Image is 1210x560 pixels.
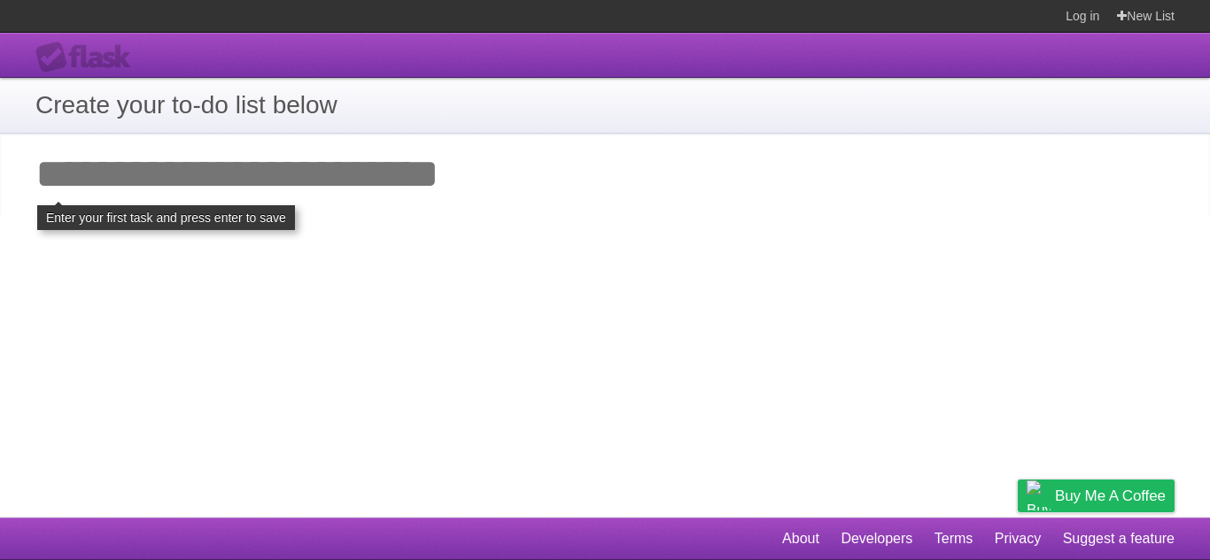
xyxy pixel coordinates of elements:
[1063,522,1175,556] a: Suggest a feature
[935,522,973,556] a: Terms
[782,522,819,556] a: About
[1055,480,1166,511] span: Buy me a coffee
[1027,480,1051,510] img: Buy me a coffee
[1018,479,1175,512] a: Buy me a coffee
[35,42,142,73] div: Flask
[841,522,912,556] a: Developers
[995,522,1041,556] a: Privacy
[35,87,1175,124] h1: Create your to-do list below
